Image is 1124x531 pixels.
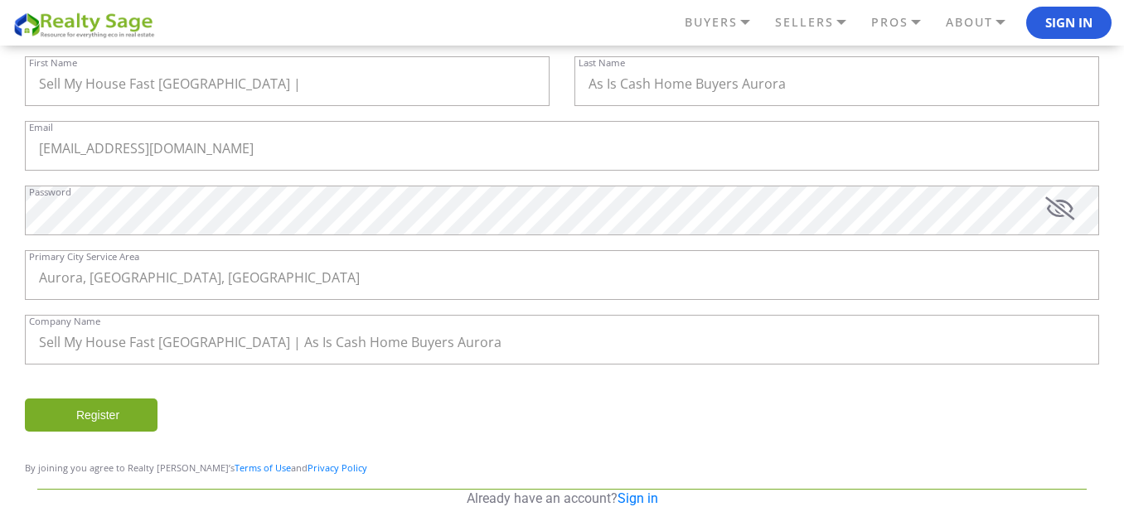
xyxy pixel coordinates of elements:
label: Password [29,187,71,196]
button: Sign In [1026,7,1112,40]
a: PROS [867,8,942,36]
span: By joining you agree to Realty [PERSON_NAME]’s and [25,461,367,474]
img: REALTY SAGE [12,10,162,39]
label: Last Name [579,58,625,67]
label: Company Name [29,316,100,326]
a: Privacy Policy [308,461,367,474]
input: Register [25,398,157,432]
a: Terms of Use [235,461,291,474]
a: SELLERS [771,8,867,36]
label: Primary City Service Area [29,252,139,261]
a: Sign in [618,490,658,506]
a: ABOUT [942,8,1026,36]
p: Already have an account? [37,490,1087,508]
a: BUYERS [681,8,771,36]
label: Email [29,123,53,132]
label: First Name [29,58,77,67]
